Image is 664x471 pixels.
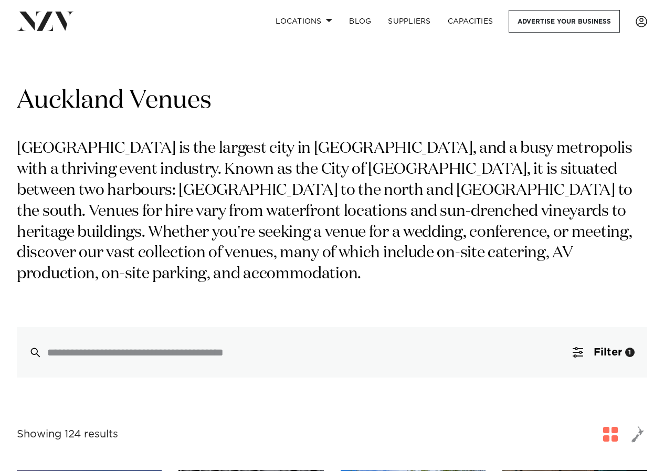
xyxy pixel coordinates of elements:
[267,10,341,33] a: Locations
[17,12,74,30] img: nzv-logo.png
[594,347,622,358] span: Filter
[625,348,635,357] div: 1
[341,10,380,33] a: BLOG
[380,10,439,33] a: SUPPLIERS
[17,426,118,443] div: Showing 124 results
[17,139,647,285] p: [GEOGRAPHIC_DATA] is the largest city in [GEOGRAPHIC_DATA], and a busy metropolis with a thriving...
[439,10,502,33] a: Capacities
[560,327,647,378] button: Filter1
[17,85,647,118] h1: Auckland Venues
[509,10,620,33] a: Advertise your business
